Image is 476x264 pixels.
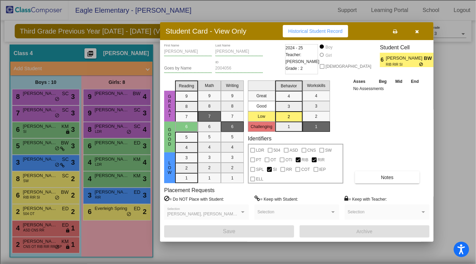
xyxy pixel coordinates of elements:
[374,78,391,85] th: Beg
[326,62,371,71] span: [DEMOGRAPHIC_DATA]
[3,52,473,58] div: Delete
[3,213,473,219] div: JOURNAL
[290,146,298,154] span: ASD
[286,165,292,174] span: RR
[3,183,473,189] div: MOVE
[248,135,272,142] label: Identifiers
[3,21,473,27] div: Delete
[256,165,264,174] span: SPL
[3,170,473,176] div: Home
[352,78,374,85] th: Asses
[3,176,473,183] div: CANCEL
[391,78,407,85] th: Mid
[164,225,294,238] button: Save
[167,212,308,216] span: [PERSON_NAME], [PERSON_NAME], [PERSON_NAME] [PERSON_NAME]
[3,139,473,146] div: ???
[3,146,473,152] div: This outline has no content. Would you like to delete it?
[380,56,386,64] span: 6
[3,46,473,52] div: Move To ...
[386,55,424,62] span: [PERSON_NAME]
[3,95,473,101] div: Magazine
[274,146,280,154] span: 504
[3,164,473,170] div: Move to ...
[167,127,173,147] span: Good
[3,201,473,207] div: BOOK
[3,77,473,83] div: Add Outline Template
[167,94,173,118] span: Great
[166,27,247,35] h3: Student Card - View Only
[380,44,439,51] h3: Student Cell
[3,207,473,213] div: WEBSITE
[256,175,263,183] span: ELL
[164,196,224,202] label: = Do NOT Place with Student:
[355,171,420,184] button: Notes
[307,146,316,154] span: CNS
[270,156,276,164] span: OT
[357,229,373,234] span: Archive
[3,9,473,15] div: Sort New > Old
[273,165,277,174] span: SI
[215,66,263,71] input: Enter ID
[286,45,303,51] span: 2024 - 25
[286,65,303,72] span: Grade : 2
[319,165,326,174] span: IEP
[302,156,308,164] span: RIB
[3,158,473,164] div: DELETE
[424,55,434,62] span: BW
[300,225,429,238] button: Archive
[3,34,473,40] div: Sign out
[3,120,473,126] div: TODO: put dlg title
[3,71,473,77] div: Print
[3,58,473,64] div: Rename Outline
[318,156,325,164] span: RIR
[3,27,473,34] div: Options
[3,114,473,120] div: Visual Art
[3,15,473,21] div: Move To ...
[223,228,235,234] span: Save
[325,146,332,154] span: SW
[3,226,63,233] input: Search sources
[3,83,473,89] div: Search for Source
[3,101,473,108] div: Newspaper
[256,146,264,154] span: LDR
[3,89,473,95] div: Journal
[3,195,473,201] div: SAVE
[3,40,473,46] div: Rename
[3,3,473,9] div: Sort A > Z
[325,52,332,59] div: Girl
[286,156,292,164] span: OTI
[3,189,473,195] div: New source
[381,175,394,180] span: Notes
[3,219,473,226] div: MORE
[254,196,298,202] label: = Keep with Student:
[345,196,387,202] label: = Keep with Teacher:
[288,28,343,34] span: Historical Student Record
[283,25,348,37] button: Historical Student Record
[3,133,473,139] div: CANCEL
[3,64,473,71] div: Download
[407,78,423,85] th: End
[352,85,423,92] td: No Assessments
[164,66,212,71] input: goes by name
[164,187,215,193] label: Placement Requests
[167,161,173,175] span: Low
[301,165,310,174] span: COT
[256,156,261,164] span: PT
[3,108,473,114] div: Television/Radio
[434,56,439,64] span: 2
[3,152,473,158] div: SAVE AND GO HOME
[325,44,333,50] div: Boy
[286,51,319,65] span: Teacher: [PERSON_NAME]
[386,62,419,67] span: RIB RIR SI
